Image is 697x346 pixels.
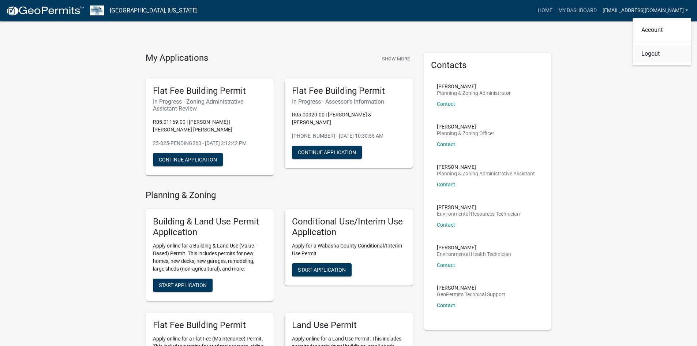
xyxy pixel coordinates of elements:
a: Logout [633,45,691,63]
button: Start Application [153,279,213,292]
h5: Flat Fee Building Permit [153,86,266,96]
p: Environmental Health Technician [437,252,511,257]
p: Apply for a Wabasha County Conditional/Interim Use Permit [292,242,405,257]
a: Contact [437,302,455,308]
a: Contact [437,222,455,228]
h4: My Applications [146,53,208,64]
a: Contact [437,141,455,147]
h5: Contacts [431,60,544,71]
p: [PHONE_NUMBER] - [DATE] 10:30:55 AM [292,132,405,140]
p: [PERSON_NAME] [437,84,511,89]
span: Start Application [159,282,207,288]
p: GeoPermits Technical Support [437,292,505,297]
a: Contact [437,262,455,268]
p: Environmental Resources Technician [437,211,520,216]
p: Planning & Zoning Officer [437,131,494,136]
p: R05.01169.00 | [PERSON_NAME] | [PERSON_NAME] [PERSON_NAME] [153,118,266,134]
a: Contact [437,182,455,187]
p: Planning & Zoning Administrative Assistant [437,171,535,176]
span: Start Application [298,267,346,273]
a: My Dashboard [555,4,600,18]
h5: Conditional Use/Interim Use Application [292,216,405,238]
button: Show More [379,53,413,65]
a: [GEOGRAPHIC_DATA], [US_STATE] [110,4,198,17]
p: [PERSON_NAME] [437,245,511,250]
h5: Building & Land Use Permit Application [153,216,266,238]
h6: In Progress - Assessor's Information [292,98,405,105]
p: [PERSON_NAME] [437,285,505,290]
p: Planning & Zoning Administrator [437,90,511,96]
a: [EMAIL_ADDRESS][DOMAIN_NAME] [600,4,691,18]
p: [PERSON_NAME] [437,205,520,210]
button: Continue Application [292,146,362,159]
h5: Land Use Permit [292,320,405,331]
p: R05.00920.00 | [PERSON_NAME] & [PERSON_NAME] [292,111,405,126]
a: Home [535,4,555,18]
h5: Flat Fee Building Permit [292,86,405,96]
p: [PERSON_NAME] [437,124,494,129]
a: Contact [437,101,455,107]
h5: Flat Fee Building Permit [153,320,266,331]
img: Wabasha County, Minnesota [90,5,104,15]
p: Apply online for a Building & Land Use (Value-Based) Permit. This includes permits for new homes,... [153,242,266,273]
h6: In Progress - Zoning Administrative Assistant Review [153,98,266,112]
a: Account [633,21,691,39]
p: [PERSON_NAME] [437,164,535,170]
div: [EMAIL_ADDRESS][DOMAIN_NAME] [633,18,691,66]
p: 25-825-PENDING263 - [DATE] 2:12:42 PM [153,139,266,147]
h4: Planning & Zoning [146,190,413,201]
button: Start Application [292,263,352,276]
button: Continue Application [153,153,223,166]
